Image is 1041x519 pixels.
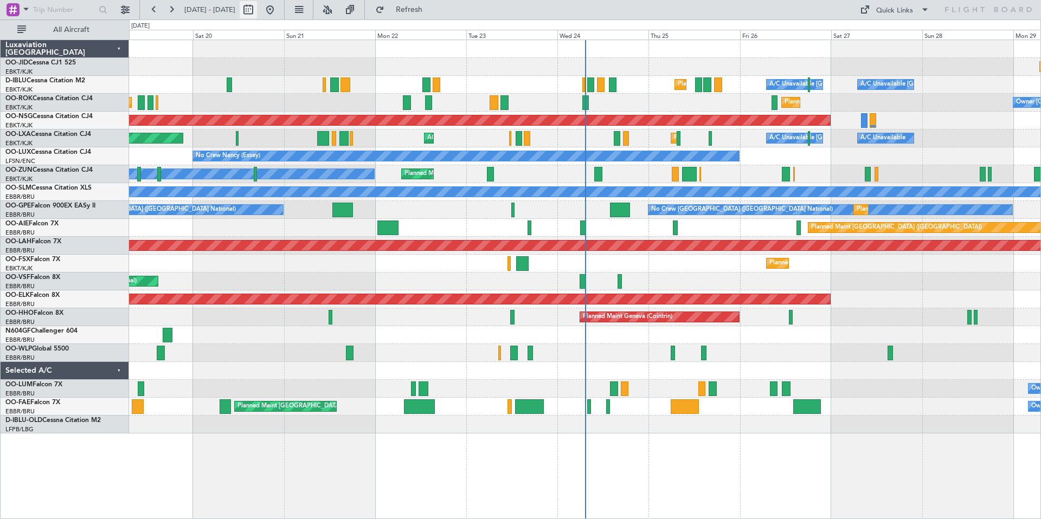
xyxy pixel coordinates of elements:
a: OO-HHOFalcon 8X [5,310,63,316]
div: Planned Maint Kortrijk-[GEOGRAPHIC_DATA] [769,255,896,271]
span: OO-LUM [5,381,33,388]
a: OO-VSFFalcon 8X [5,274,60,281]
div: No Crew Nancy (Essey) [196,148,260,164]
div: Sun 21 [284,30,375,40]
a: EBKT/KJK [5,68,33,76]
a: EBKT/KJK [5,86,33,94]
span: OO-AIE [5,220,29,227]
a: OO-FSXFalcon 7X [5,256,60,263]
div: Fri 19 [101,30,192,40]
div: Fri 26 [740,30,831,40]
div: Wed 24 [557,30,648,40]
div: AOG Maint Kortrijk-[GEOGRAPHIC_DATA] [427,130,545,146]
span: All Aircraft [28,26,114,34]
a: EBBR/BRU [5,193,35,201]
span: OO-LXA [5,131,31,138]
a: OO-AIEFalcon 7X [5,220,59,227]
a: OO-LAHFalcon 7X [5,238,61,245]
a: OO-ROKCessna Citation CJ4 [5,95,93,102]
div: Sat 27 [831,30,922,40]
div: Sun 28 [922,30,1013,40]
span: D-IBLU-OLD [5,417,42,424]
span: OO-VSF [5,274,30,281]
span: OO-FAE [5,399,30,406]
span: OO-ELK [5,292,30,299]
span: Refresh [387,6,432,14]
div: Planned Maint Kortrijk-[GEOGRAPHIC_DATA] [785,94,911,111]
span: OO-ZUN [5,167,33,173]
span: OO-SLM [5,185,31,191]
a: EBKT/KJK [5,121,33,129]
a: OO-LUMFalcon 7X [5,381,62,388]
div: Mon 22 [375,30,466,40]
div: Planned Maint Kortrijk-[GEOGRAPHIC_DATA] [674,130,800,146]
span: OO-LUX [5,149,31,155]
input: Trip Number [33,2,95,18]
div: Quick Links [876,5,913,16]
span: OO-ROK [5,95,33,102]
div: Planned Maint Kortrijk-[GEOGRAPHIC_DATA] [131,94,258,111]
div: Thu 25 [648,30,740,40]
div: A/C Unavailable [860,130,905,146]
a: LFSN/ENC [5,157,35,165]
a: OO-ZUNCessna Citation CJ4 [5,167,93,173]
a: EBKT/KJK [5,103,33,112]
a: EBBR/BRU [5,282,35,290]
a: EBBR/BRU [5,300,35,308]
a: EBBR/BRU [5,354,35,362]
a: OO-WLPGlobal 5500 [5,346,69,352]
div: Planned Maint [GEOGRAPHIC_DATA] ([GEOGRAPHIC_DATA]) [811,219,982,236]
span: OO-WLP [5,346,32,352]
div: Sat 20 [193,30,284,40]
a: OO-LUXCessna Citation CJ4 [5,149,91,155]
span: OO-LAH [5,238,31,245]
span: [DATE] - [DATE] [184,5,235,15]
a: N604GFChallenger 604 [5,328,78,334]
div: A/C Unavailable [GEOGRAPHIC_DATA] ([GEOGRAPHIC_DATA] National) [769,130,971,146]
div: No Crew [GEOGRAPHIC_DATA] ([GEOGRAPHIC_DATA] National) [651,202,833,218]
div: A/C Unavailable [GEOGRAPHIC_DATA]-[GEOGRAPHIC_DATA] [860,76,1033,93]
a: OO-GPEFalcon 900EX EASy II [5,203,95,209]
a: EBBR/BRU [5,407,35,416]
div: Planned Maint Geneva (Cointrin) [583,309,672,325]
span: OO-HHO [5,310,34,316]
a: OO-LXACessna Citation CJ4 [5,131,91,138]
div: Planned Maint [GEOGRAPHIC_DATA] ([GEOGRAPHIC_DATA] National) [237,398,434,414]
div: No Crew [GEOGRAPHIC_DATA] ([GEOGRAPHIC_DATA] National) [54,202,236,218]
span: N604GF [5,328,31,334]
button: All Aircraft [12,21,118,38]
a: EBBR/BRU [5,318,35,326]
span: OO-NSG [5,113,33,120]
a: OO-NSGCessna Citation CJ4 [5,113,93,120]
a: EBBR/BRU [5,229,35,237]
div: Planned Maint Kortrijk-[GEOGRAPHIC_DATA] [404,166,531,182]
a: EBBR/BRU [5,246,35,255]
div: A/C Unavailable [GEOGRAPHIC_DATA] ([GEOGRAPHIC_DATA] National) [769,76,971,93]
span: OO-JID [5,60,28,66]
a: LFPB/LBG [5,425,34,433]
a: EBBR/BRU [5,336,35,344]
a: D-IBLUCessna Citation M2 [5,77,85,84]
button: Refresh [370,1,435,18]
div: Planned Maint Nice ([GEOGRAPHIC_DATA]) [678,76,799,93]
a: D-IBLU-OLDCessna Citation M2 [5,417,101,424]
a: OO-FAEFalcon 7X [5,399,60,406]
a: OO-JIDCessna CJ1 525 [5,60,76,66]
div: [DATE] [131,22,150,31]
a: EBBR/BRU [5,390,35,398]
a: OO-ELKFalcon 8X [5,292,60,299]
button: Quick Links [854,1,935,18]
a: EBKT/KJK [5,175,33,183]
div: Tue 23 [466,30,557,40]
a: EBBR/BRU [5,211,35,219]
span: OO-GPE [5,203,31,209]
a: EBKT/KJK [5,139,33,147]
a: EBKT/KJK [5,264,33,273]
span: OO-FSX [5,256,30,263]
span: D-IBLU [5,77,27,84]
a: OO-SLMCessna Citation XLS [5,185,92,191]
